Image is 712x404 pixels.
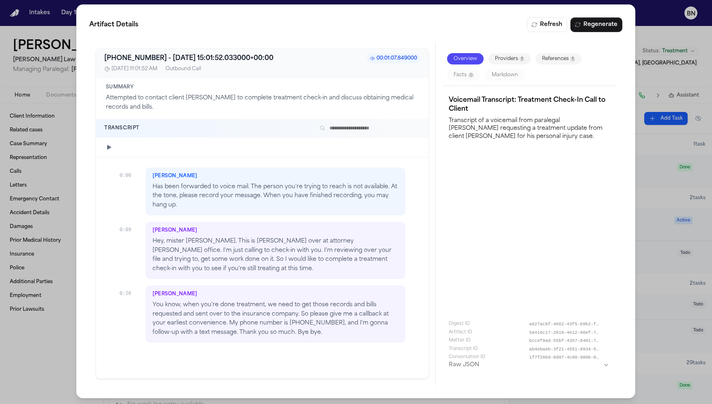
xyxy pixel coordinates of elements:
h4: Summary [106,84,419,90]
span: Artifact ID [449,329,473,336]
div: 0:26 [120,286,139,297]
h3: Voicemail Transcript: Treatment Check-In Call to Client [449,96,610,114]
span: 1f7f28bd-0d97-4c08-980b-83e383b3dda3 [529,354,602,361]
button: 1f7f28bd-0d97-4c08-980b-83e383b3dda3 [529,354,610,361]
div: 0:09 [120,222,139,233]
p: Has been forwarded to voice mail. The person you're trying to reach is not available. At the tone... [153,183,398,210]
span: Artifact Details [89,20,138,30]
button: Refresh Digest [527,17,568,32]
button: Providers1 [489,53,531,64]
span: Matter ID [449,337,471,344]
div: 0:26[PERSON_NAME]You know, when you're done treatment, we need to get those records and bills req... [120,286,405,343]
span: 1 [520,56,525,62]
button: Markdown [486,69,525,81]
button: Facts0 [447,69,481,81]
span: [DATE] 11:01:52 AM [112,66,157,72]
span: [PERSON_NAME] [153,227,198,234]
button: 5a416c17-2019-4e12-96ef-79541f71ee16 [529,329,610,336]
div: 0:00[PERSON_NAME]Has been forwarded to voice mail. The person you're trying to reach is not avail... [120,168,405,215]
button: Raw JSON [449,361,610,369]
div: Outbound Call [166,66,201,72]
span: 1 [571,56,575,62]
span: 5a416c17-2019-4e12-96ef-79541f71ee16 [529,329,602,336]
p: Hey, mister [PERSON_NAME]. This is [PERSON_NAME] over at attorney [PERSON_NAME] office. I'm just ... [153,237,398,274]
span: 00:01:07.849000 [367,54,421,63]
button: Regenerate Digest [571,17,623,32]
span: Transcript ID [449,346,478,353]
span: Conversation ID [449,354,486,361]
h3: [PHONE_NUMBER] - [DATE] 15:01:52.033000+00:00 [104,54,273,63]
button: ab4ebaeb-3f21-4551-8934-56702cbbc550 [529,346,610,353]
span: bccef9ad-55bf-4357-8401-7a6baaf17858 [529,337,602,344]
button: bccef9ad-55bf-4357-8401-7a6baaf17858 [529,337,610,344]
div: 0:09[PERSON_NAME]Hey, mister [PERSON_NAME]. This is [PERSON_NAME] over at attorney [PERSON_NAME] ... [120,222,405,279]
button: References1 [536,53,582,64]
button: Overview [447,53,484,64]
div: 0:00 [120,168,139,179]
span: ab4ebaeb-3f21-4551-8934-56702cbbc550 [529,346,602,353]
h3: Raw JSON [449,361,480,369]
span: 0 [469,73,474,78]
p: Attempted to contact client [PERSON_NAME] to complete treatment check-in and discuss obtaining me... [106,94,419,112]
button: a627acbf-4662-43f5-b9b2-fa5d1059fe70 [529,321,610,328]
span: [PERSON_NAME] [153,291,198,297]
span: [PERSON_NAME] [153,173,198,179]
p: You know, when you're done treatment, we need to get those records and bills requested and sent o... [153,301,398,337]
span: Digest ID [449,321,470,328]
p: Transcript of a voicemail from paralegal [PERSON_NAME] requesting a treatment update from client ... [449,115,610,140]
h4: Transcript [104,125,140,131]
span: a627acbf-4662-43f5-b9b2-fa5d1059fe70 [529,321,602,328]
